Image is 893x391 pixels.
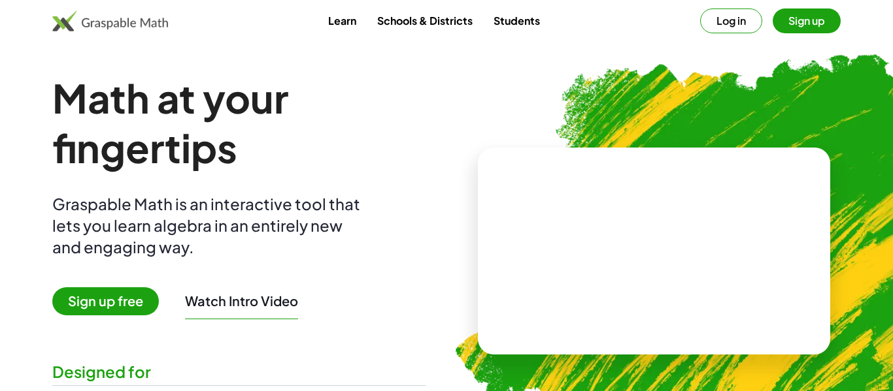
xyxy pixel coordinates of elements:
button: Watch Intro Video [185,292,298,309]
video: What is this? This is dynamic math notation. Dynamic math notation plays a central role in how Gr... [556,202,752,300]
a: Students [483,8,550,33]
div: Designed for [52,361,426,383]
a: Learn [318,8,367,33]
span: Sign up free [52,287,159,315]
button: Sign up [773,8,841,33]
button: Log in [700,8,762,33]
div: Graspable Math is an interactive tool that lets you learn algebra in an entirely new and engaging... [52,193,366,258]
a: Schools & Districts [367,8,483,33]
h1: Math at your fingertips [52,73,426,172]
